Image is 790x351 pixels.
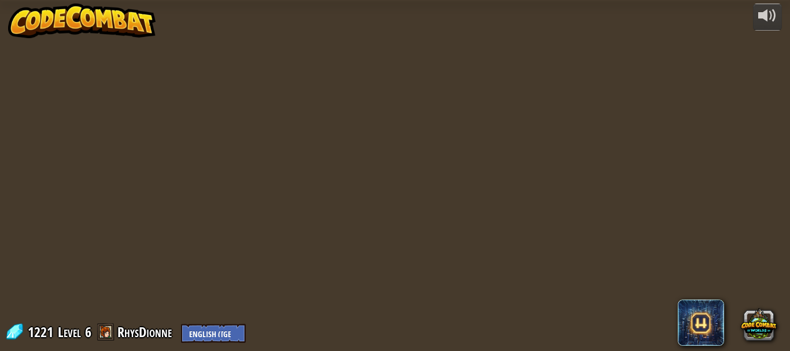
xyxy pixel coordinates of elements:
span: 6 [85,323,91,341]
button: Adjust volume [753,3,782,31]
a: RhysDionne [117,323,175,341]
img: CodeCombat - Learn how to code by playing a game [8,3,156,38]
span: Level [58,323,81,342]
span: 1221 [28,323,57,341]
